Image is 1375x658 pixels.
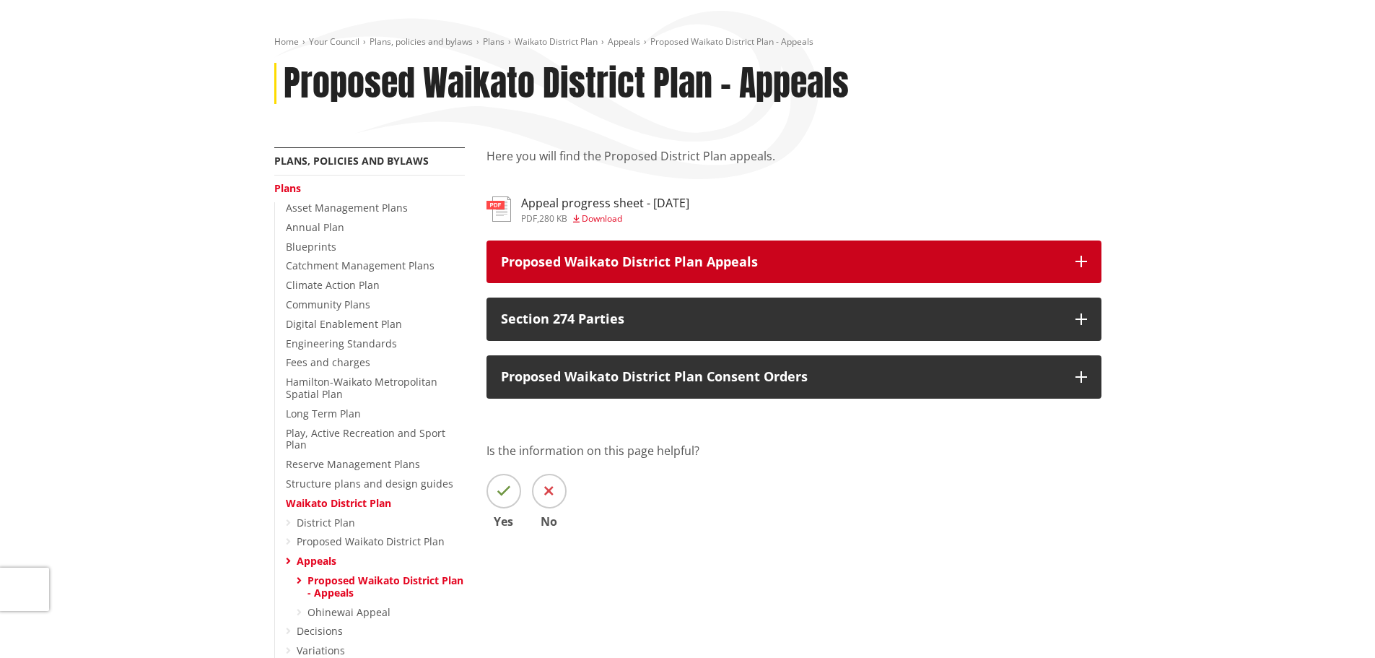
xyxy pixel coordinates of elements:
a: Catchment Management Plans [286,259,435,272]
a: Plans [483,35,505,48]
iframe: Messenger Launcher [1309,597,1361,649]
a: Fees and charges [286,355,370,369]
a: Asset Management Plans [286,201,408,215]
a: Play, Active Recreation and Sport Plan [286,426,445,452]
a: District Plan [297,516,355,529]
a: Long Term Plan [286,407,361,420]
a: Plans, policies and bylaws [370,35,473,48]
a: Home [274,35,299,48]
nav: breadcrumb [274,36,1101,48]
p: Proposed Waikato District Plan Consent Orders [501,370,1061,384]
span: No [532,516,567,527]
a: Structure plans and design guides [286,477,453,490]
a: Digital Enablement Plan [286,317,402,331]
p: Proposed Waikato District Plan Appeals [501,255,1061,269]
span: Yes [486,516,521,527]
a: Appeals [297,554,336,568]
div: , [521,215,689,223]
img: document-pdf.svg [486,196,511,222]
p: Is the information on this page helpful? [486,442,1101,459]
h3: Appeal progress sheet - [DATE] [521,196,689,210]
a: Plans, policies and bylaws [274,154,429,168]
a: Ohinewai Appeal [307,605,390,619]
span: Proposed Waikato District Plan - Appeals [650,35,813,48]
a: Appeal progress sheet - [DATE] pdf,280 KB Download [486,196,689,222]
span: pdf [521,212,537,225]
p: Here you will find the Proposed District Plan appeals. [486,147,1101,182]
a: Climate Action Plan [286,278,380,292]
a: Blueprints [286,240,336,254]
a: Variations [297,644,345,657]
a: Engineering Standards [286,337,397,350]
a: Waikato District Plan [286,496,391,510]
a: Appeals [608,35,640,48]
button: Section 274 Parties [486,298,1101,341]
a: Waikato District Plan [515,35,598,48]
a: Decisions [297,624,343,638]
span: Download [582,212,622,225]
span: 280 KB [539,212,567,225]
a: Community Plans [286,298,370,311]
p: Section 274 Parties [501,312,1061,326]
button: Proposed Waikato District Plan Appeals [486,241,1101,284]
h1: Proposed Waikato District Plan - Appeals [284,63,849,105]
a: Proposed Waikato District Plan - Appeals [307,573,463,599]
a: Your Council [309,35,359,48]
button: Proposed Waikato District Plan Consent Orders [486,355,1101,399]
a: Hamilton-Waikato Metropolitan Spatial Plan [286,375,437,401]
a: Reserve Management Plans [286,457,420,471]
a: Plans [274,181,301,195]
a: Annual Plan [286,220,344,234]
a: Proposed Waikato District Plan [297,534,445,548]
